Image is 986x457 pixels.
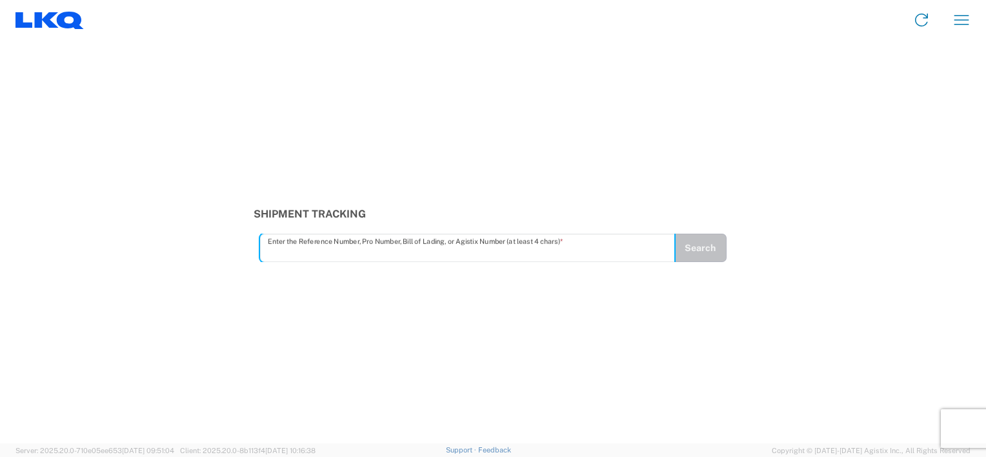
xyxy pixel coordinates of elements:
[122,447,174,454] span: [DATE] 09:51:04
[265,447,316,454] span: [DATE] 10:16:38
[446,446,478,454] a: Support
[772,445,971,456] span: Copyright © [DATE]-[DATE] Agistix Inc., All Rights Reserved
[478,446,511,454] a: Feedback
[15,447,174,454] span: Server: 2025.20.0-710e05ee653
[180,447,316,454] span: Client: 2025.20.0-8b113f4
[254,208,733,220] h3: Shipment Tracking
